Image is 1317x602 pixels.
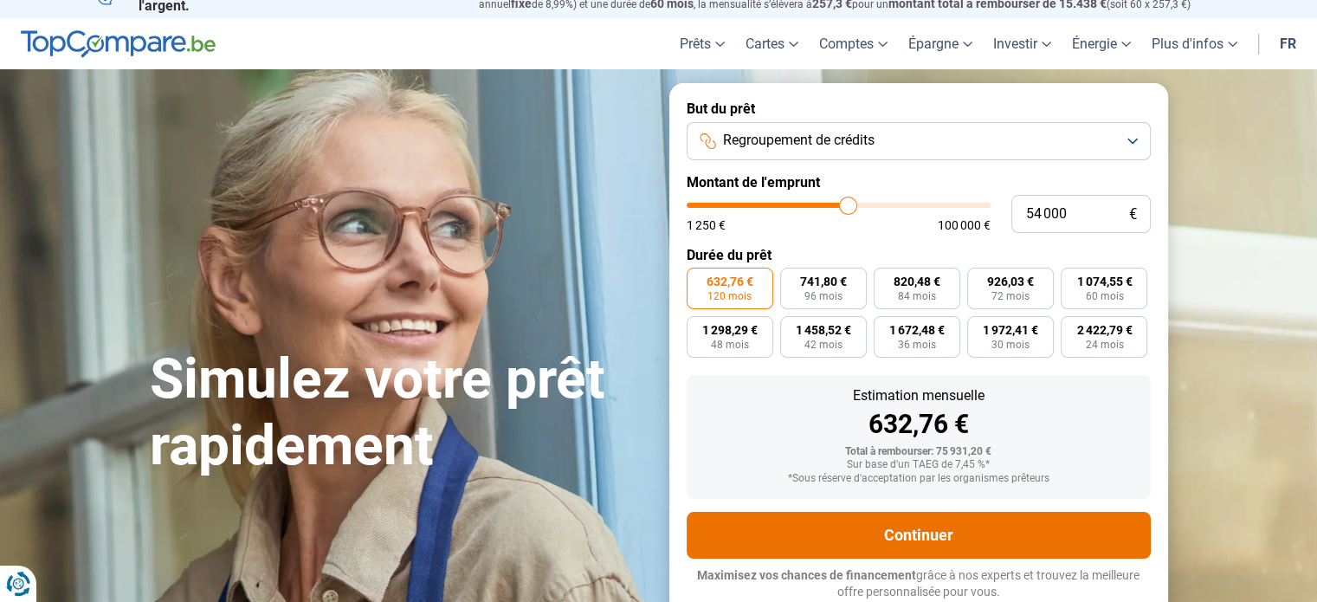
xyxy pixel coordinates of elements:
[697,568,916,582] span: Maximisez vos chances de financement
[983,18,1062,69] a: Investir
[898,340,936,350] span: 36 mois
[687,100,1151,117] label: But du prêt
[687,567,1151,601] p: grâce à nos experts et trouvez la meilleure offre personnalisée pour vous.
[687,247,1151,263] label: Durée du prêt
[809,18,898,69] a: Comptes
[711,340,749,350] span: 48 mois
[894,275,940,288] span: 820,48 €
[1141,18,1248,69] a: Plus d'infos
[687,174,1151,191] label: Montant de l'emprunt
[938,219,991,231] span: 100 000 €
[1062,18,1141,69] a: Énergie
[1269,18,1307,69] a: fr
[702,324,758,336] span: 1 298,29 €
[991,340,1030,350] span: 30 mois
[1085,291,1123,301] span: 60 mois
[707,291,752,301] span: 120 mois
[687,219,726,231] span: 1 250 €
[700,446,1137,458] div: Total à rembourser: 75 931,20 €
[1085,340,1123,350] span: 24 mois
[804,291,842,301] span: 96 mois
[700,389,1137,403] div: Estimation mensuelle
[800,275,847,288] span: 741,80 €
[687,122,1151,160] button: Regroupement de crédits
[1076,324,1132,336] span: 2 422,79 €
[987,275,1034,288] span: 926,03 €
[991,291,1030,301] span: 72 mois
[21,30,216,58] img: TopCompare
[669,18,735,69] a: Prêts
[150,346,649,480] h1: Simulez votre prêt rapidement
[898,291,936,301] span: 84 mois
[796,324,851,336] span: 1 458,52 €
[889,324,945,336] span: 1 672,48 €
[898,18,983,69] a: Épargne
[804,340,842,350] span: 42 mois
[1076,275,1132,288] span: 1 074,55 €
[700,411,1137,437] div: 632,76 €
[687,512,1151,559] button: Continuer
[707,275,753,288] span: 632,76 €
[700,459,1137,471] div: Sur base d'un TAEG de 7,45 %*
[723,131,875,150] span: Regroupement de crédits
[735,18,809,69] a: Cartes
[700,473,1137,485] div: *Sous réserve d'acceptation par les organismes prêteurs
[983,324,1038,336] span: 1 972,41 €
[1129,207,1137,222] span: €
